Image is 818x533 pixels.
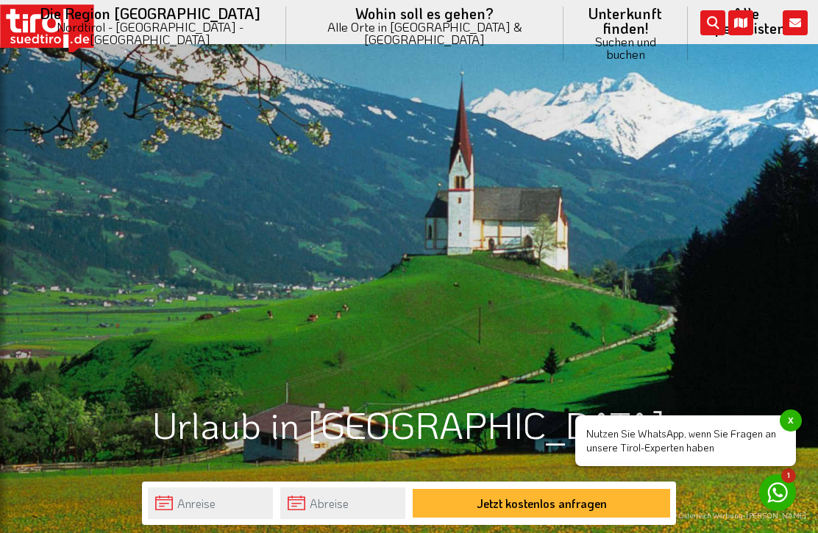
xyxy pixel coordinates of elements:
small: Suchen und buchen [581,35,670,60]
h1: Urlaub in [GEOGRAPHIC_DATA] [67,404,751,445]
i: Kontakt [783,10,808,35]
i: Karte öffnen [728,10,753,35]
button: Jetzt kostenlos anfragen [413,489,670,518]
small: Alle Orte in [GEOGRAPHIC_DATA] & [GEOGRAPHIC_DATA] [304,21,546,46]
span: x [780,409,802,432]
input: Anreise [148,487,273,519]
small: Nordtirol - [GEOGRAPHIC_DATA] - [GEOGRAPHIC_DATA] [32,21,268,46]
a: 1 Nutzen Sie WhatsApp, wenn Sie Fragen an unsere Tirol-Experten habenx [759,474,796,511]
input: Abreise [280,487,405,519]
span: 1 [781,468,796,483]
span: Nutzen Sie WhatsApp, wenn Sie Fragen an unsere Tirol-Experten haben [575,415,796,466]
